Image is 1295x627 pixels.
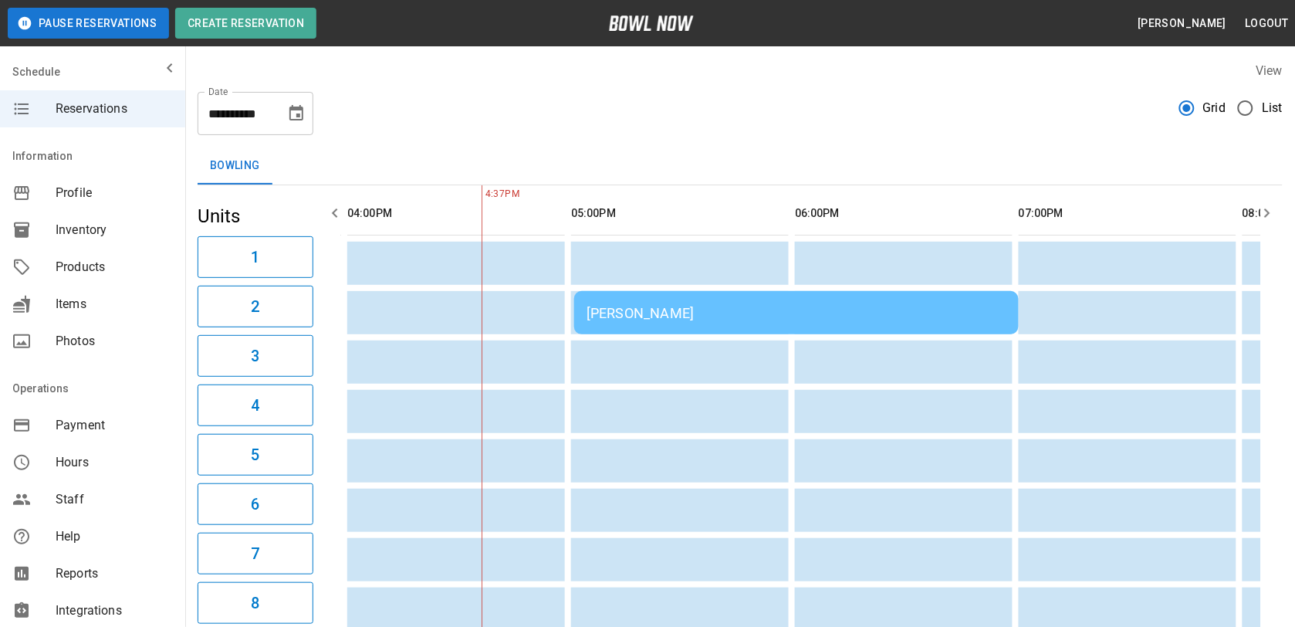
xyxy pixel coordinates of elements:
button: Choose date, selected date is Sep 25, 2025 [281,98,312,129]
h6: 3 [251,344,259,368]
span: Integrations [56,602,173,620]
h6: 7 [251,541,259,566]
th: 04:00PM [347,191,565,236]
button: 3 [198,335,313,377]
span: Inventory [56,221,173,239]
button: Pause Reservations [8,8,169,39]
span: Grid [1203,99,1226,117]
span: Items [56,295,173,313]
span: Help [56,527,173,546]
button: 4 [198,385,313,426]
h6: 4 [251,393,259,418]
button: 6 [198,483,313,525]
h6: 5 [251,442,259,467]
button: 7 [198,533,313,574]
button: [PERSON_NAME] [1131,9,1232,38]
h5: Units [198,204,313,229]
button: 1 [198,236,313,278]
th: 06:00PM [795,191,1013,236]
span: Reports [56,564,173,583]
label: View [1256,63,1283,78]
button: 8 [198,582,313,624]
span: Hours [56,453,173,472]
div: inventory tabs [198,147,1283,185]
span: Products [56,258,173,276]
span: Photos [56,332,173,351]
h6: 1 [251,245,259,269]
span: List [1262,99,1283,117]
span: Reservations [56,100,173,118]
h6: 2 [251,294,259,319]
span: 4:37PM [482,187,485,202]
h6: 6 [251,492,259,517]
div: [PERSON_NAME] [587,305,1006,321]
button: 2 [198,286,313,327]
th: 05:00PM [571,191,789,236]
span: Profile [56,184,173,202]
h6: 8 [251,591,259,615]
button: 5 [198,434,313,476]
span: Payment [56,416,173,435]
span: Staff [56,490,173,509]
button: Logout [1239,9,1295,38]
button: Bowling [198,147,272,185]
button: Create Reservation [175,8,316,39]
img: logo [609,15,694,31]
